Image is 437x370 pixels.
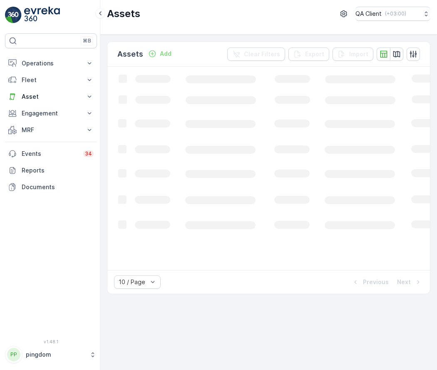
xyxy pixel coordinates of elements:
[244,50,280,58] p: Clear Filters
[145,49,175,59] button: Add
[5,72,97,88] button: Fleet
[160,50,171,58] p: Add
[5,88,97,105] button: Asset
[350,277,390,287] button: Previous
[397,278,411,286] p: Next
[227,47,285,61] button: Clear Filters
[5,179,97,195] a: Documents
[5,339,97,344] span: v 1.48.1
[83,37,91,44] p: ⌘B
[7,348,20,361] div: PP
[363,278,389,286] p: Previous
[355,7,430,21] button: QA Client(+03:00)
[22,109,80,117] p: Engagement
[22,126,80,134] p: MRF
[355,10,382,18] p: QA Client
[22,183,94,191] p: Documents
[349,50,368,58] p: Import
[305,50,324,58] p: Export
[22,166,94,175] p: Reports
[107,7,140,20] p: Assets
[5,105,97,122] button: Engagement
[385,10,406,17] p: ( +03:00 )
[22,92,80,101] p: Asset
[117,48,143,60] p: Assets
[396,277,423,287] button: Next
[85,150,92,157] p: 34
[24,7,60,23] img: logo_light-DOdMpM7g.png
[5,55,97,72] button: Operations
[5,145,97,162] a: Events34
[26,350,85,359] p: pingdom
[5,122,97,138] button: MRF
[5,7,22,23] img: logo
[5,162,97,179] a: Reports
[5,346,97,363] button: PPpingdom
[22,59,80,67] p: Operations
[288,47,329,61] button: Export
[22,76,80,84] p: Fleet
[22,150,78,158] p: Events
[333,47,373,61] button: Import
